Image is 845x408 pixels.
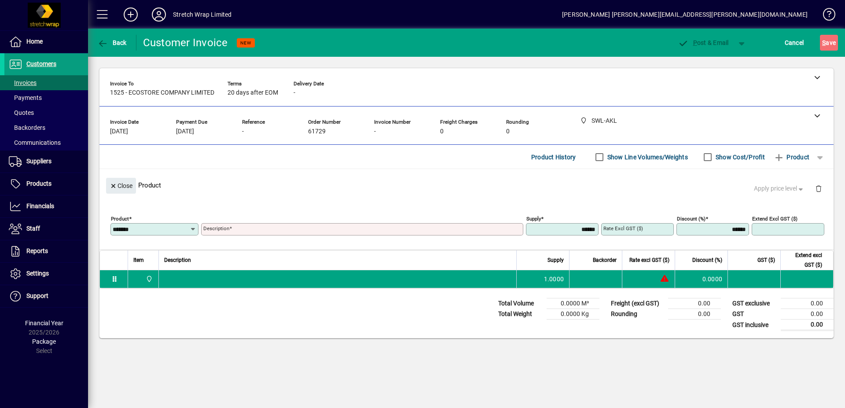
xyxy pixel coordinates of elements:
span: Description [164,255,191,265]
span: Settings [26,270,49,277]
a: Suppliers [4,151,88,173]
span: Financial Year [25,320,63,327]
span: 20 days after EOM [228,89,278,96]
td: Total Weight [494,309,547,320]
div: Customer Invoice [143,36,228,50]
mat-label: Rate excl GST ($) [603,225,643,232]
app-page-header-button: Delete [808,184,829,192]
span: ost & Email [678,39,729,46]
span: Invoices [9,79,37,86]
a: Quotes [4,105,88,120]
span: Backorder [593,255,617,265]
span: SWL-AKL [143,274,154,284]
span: Financials [26,202,54,210]
span: Reports [26,247,48,254]
button: Delete [808,178,829,199]
span: Product History [531,150,576,164]
td: 0.00 [781,320,834,331]
span: 1525 - ECOSTORE COMPANY LIMITED [110,89,214,96]
button: Apply price level [750,181,808,197]
span: Customers [26,60,56,67]
span: [DATE] [110,128,128,135]
a: Staff [4,218,88,240]
span: Quotes [9,109,34,116]
button: Post & Email [673,35,733,51]
span: Support [26,292,48,299]
td: 0.00 [781,309,834,320]
a: Knowledge Base [816,2,834,30]
span: Close [110,179,132,193]
mat-label: Discount (%) [677,216,705,222]
span: Home [26,38,43,45]
a: Settings [4,263,88,285]
span: Payments [9,94,42,101]
span: Suppliers [26,158,51,165]
span: - [374,128,376,135]
span: Package [32,338,56,345]
span: ave [822,36,836,50]
span: GST ($) [757,255,775,265]
span: Staff [26,225,40,232]
a: Invoices [4,75,88,90]
app-page-header-button: Back [88,35,136,51]
span: P [693,39,697,46]
span: 1.0000 [544,275,564,283]
span: [DATE] [176,128,194,135]
button: Close [106,178,136,194]
span: 0 [506,128,510,135]
label: Show Line Volumes/Weights [606,153,688,162]
button: Add [117,7,145,22]
mat-label: Description [203,225,229,232]
span: Back [97,39,127,46]
a: Backorders [4,120,88,135]
td: 0.00 [668,298,721,309]
td: 0.00 [781,298,834,309]
td: 0.0000 [675,270,727,288]
button: Profile [145,7,173,22]
div: [PERSON_NAME] [PERSON_NAME][EMAIL_ADDRESS][PERSON_NAME][DOMAIN_NAME] [562,7,808,22]
td: Total Volume [494,298,547,309]
app-page-header-button: Close [104,181,138,189]
td: Rounding [606,309,668,320]
mat-label: Extend excl GST ($) [752,216,797,222]
span: Communications [9,139,61,146]
span: S [822,39,826,46]
td: Freight (excl GST) [606,298,668,309]
div: Stretch Wrap Limited [173,7,232,22]
span: - [294,89,295,96]
span: Products [26,180,51,187]
span: NEW [240,40,251,46]
mat-label: Product [111,216,129,222]
button: Product History [528,149,580,165]
span: 61729 [308,128,326,135]
td: GST [728,309,781,320]
span: Supply [547,255,564,265]
a: Reports [4,240,88,262]
span: Discount (%) [692,255,722,265]
button: Cancel [783,35,806,51]
button: Save [820,35,838,51]
a: Home [4,31,88,53]
span: Backorders [9,124,45,131]
td: GST exclusive [728,298,781,309]
td: GST inclusive [728,320,781,331]
span: Cancel [785,36,804,50]
span: Item [133,255,144,265]
span: 0 [440,128,444,135]
mat-label: Supply [526,216,541,222]
label: Show Cost/Profit [714,153,765,162]
a: Financials [4,195,88,217]
a: Products [4,173,88,195]
a: Payments [4,90,88,105]
td: 0.0000 M³ [547,298,599,309]
span: - [242,128,244,135]
span: Rate excl GST ($) [629,255,669,265]
td: 0.00 [668,309,721,320]
a: Support [4,285,88,307]
button: Back [95,35,129,51]
td: 0.0000 Kg [547,309,599,320]
span: Extend excl GST ($) [786,250,822,270]
div: Product [99,169,834,201]
a: Communications [4,135,88,150]
span: Apply price level [754,184,805,193]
